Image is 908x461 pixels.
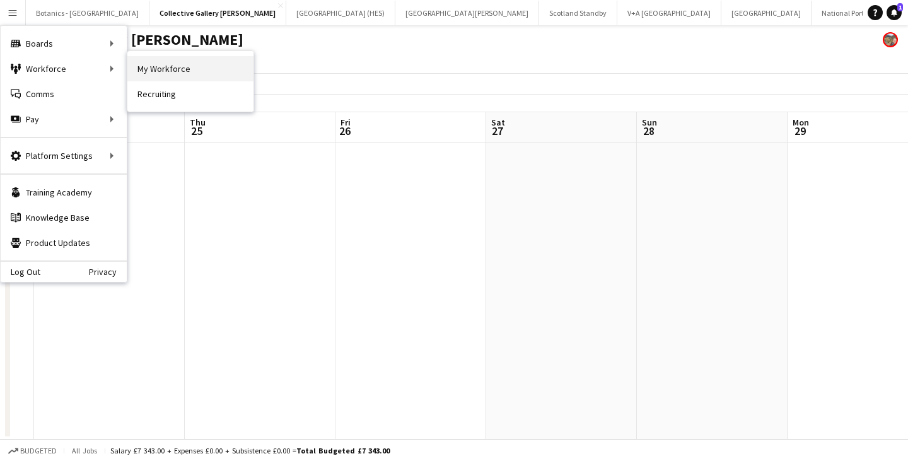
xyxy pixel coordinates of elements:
[897,3,903,11] span: 1
[190,117,206,128] span: Thu
[6,444,59,458] button: Budgeted
[640,124,657,138] span: 28
[1,56,127,81] div: Workforce
[296,446,390,455] span: Total Budgeted £7 343.00
[1,180,127,205] a: Training Academy
[1,81,127,107] a: Comms
[395,1,539,25] button: [GEOGRAPHIC_DATA][PERSON_NAME]
[887,5,902,20] a: 1
[286,1,395,25] button: [GEOGRAPHIC_DATA] (HES)
[69,446,100,455] span: All jobs
[149,1,286,25] button: Collective Gallery [PERSON_NAME]
[539,1,617,25] button: Scotland Standby
[20,446,57,455] span: Budgeted
[491,117,505,128] span: Sat
[617,1,721,25] button: V+A [GEOGRAPHIC_DATA]
[721,1,812,25] button: [GEOGRAPHIC_DATA]
[127,81,253,107] a: Recruiting
[188,124,206,138] span: 25
[339,124,351,138] span: 26
[340,117,351,128] span: Fri
[1,31,127,56] div: Boards
[127,56,253,81] a: My Workforce
[791,124,809,138] span: 29
[793,117,809,128] span: Mon
[26,1,149,25] button: Botanics - [GEOGRAPHIC_DATA]
[110,446,390,455] div: Salary £7 343.00 + Expenses £0.00 + Subsistence £0.00 =
[1,143,127,168] div: Platform Settings
[883,32,898,47] app-user-avatar: Alyce Paton
[1,267,40,277] a: Log Out
[489,124,505,138] span: 27
[1,230,127,255] a: Product Updates
[1,205,127,230] a: Knowledge Base
[89,267,127,277] a: Privacy
[1,107,127,132] div: Pay
[642,117,657,128] span: Sun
